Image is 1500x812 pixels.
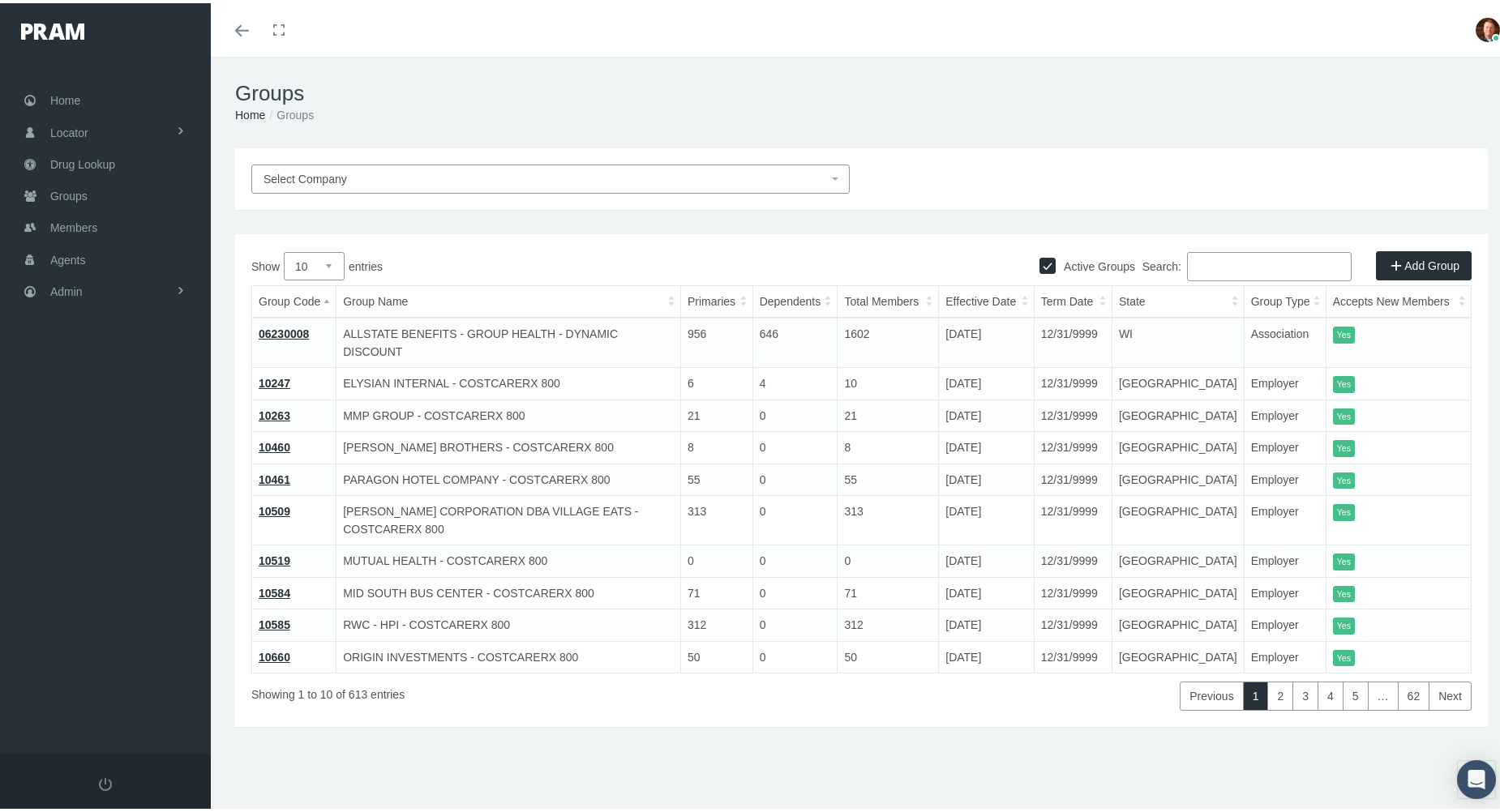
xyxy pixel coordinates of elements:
[752,638,838,670] td: 0
[1034,638,1112,670] td: 12/31/9999
[259,583,290,596] a: 10584
[939,314,1034,365] td: [DATE]
[336,365,681,397] td: ELYSIAN INTERNAL - COSTCARERX 800
[336,638,681,670] td: ORIGIN INVESTMENTS - COSTCARERX 800
[50,241,86,272] span: Agents
[680,493,752,542] td: 313
[1034,542,1112,575] td: 12/31/9999
[251,249,862,277] label: Show entries
[838,542,939,575] td: 0
[1112,365,1244,397] td: [GEOGRAPHIC_DATA]
[939,365,1034,397] td: [DATE]
[235,105,265,118] a: Home
[1429,678,1472,707] a: Next
[1034,574,1112,606] td: 12/31/9999
[1333,647,1355,664] itemstyle: Yes
[1333,373,1355,390] itemstyle: Yes
[1333,501,1355,518] itemstyle: Yes
[1112,429,1244,461] td: [GEOGRAPHIC_DATA]
[1244,542,1326,575] td: Employer
[259,615,290,628] a: 10585
[752,283,838,315] th: Dependents: activate to sort column ascending
[336,606,681,639] td: RWC - HPI - COSTCARERX 800
[1326,283,1471,315] th: Accepts New Members: activate to sort column ascending
[50,146,115,177] span: Drug Lookup
[1034,460,1112,493] td: 12/31/9999
[838,493,939,542] td: 313
[1333,323,1355,340] itemstyle: Yes
[939,283,1034,315] th: Effective Date: activate to sort column ascending
[752,542,838,575] td: 0
[1243,678,1269,707] a: 1
[1376,248,1472,277] a: Add Group
[1333,469,1355,486] itemstyle: Yes
[1244,396,1326,429] td: Employer
[680,460,752,493] td: 55
[939,460,1034,493] td: [DATE]
[752,606,838,639] td: 0
[1056,254,1135,272] label: Active Groups
[680,574,752,606] td: 71
[259,324,309,337] a: 06230008
[752,574,838,606] td: 0
[680,283,752,315] th: Primaries: activate to sort column ascending
[1244,493,1326,542] td: Employer
[939,606,1034,639] td: [DATE]
[1112,606,1244,639] td: [GEOGRAPHIC_DATA]
[1244,460,1326,493] td: Employer
[1267,678,1293,707] a: 2
[265,103,314,121] li: Groups
[259,551,290,564] a: 10519
[680,314,752,365] td: 956
[939,574,1034,606] td: [DATE]
[336,574,681,606] td: MID SOUTH BUS CENTER - COSTCARERX 800
[1112,283,1244,315] th: State: activate to sort column ascending
[752,493,838,542] td: 0
[50,82,80,113] span: Home
[1292,678,1318,707] a: 3
[1034,365,1112,397] td: 12/31/9999
[1180,678,1243,707] a: Previous
[1398,678,1430,707] a: 62
[336,542,681,575] td: MUTUAL HEALTH - COSTCARERX 800
[336,283,681,315] th: Group Name: activate to sort column ascending
[939,493,1034,542] td: [DATE]
[264,169,347,182] span: Select Company
[1034,493,1112,542] td: 12/31/9999
[838,314,939,365] td: 1602
[752,396,838,429] td: 0
[1244,365,1326,397] td: Employer
[336,493,681,542] td: [PERSON_NAME] CORPORATION DBA VILLAGE EATS - COSTCARERX 800
[1034,429,1112,461] td: 12/31/9999
[1034,283,1112,315] th: Term Date: activate to sort column ascending
[1034,606,1112,639] td: 12/31/9999
[50,114,88,145] span: Locator
[259,502,290,515] a: 10509
[1244,574,1326,606] td: Employer
[21,20,84,36] img: PRAM_20_x_78.png
[1034,396,1112,429] td: 12/31/9999
[1333,405,1355,422] itemstyle: Yes
[50,177,88,208] span: Groups
[336,396,681,429] td: MMP GROUP - COSTCARERX 800
[1343,678,1369,707] a: 5
[1333,550,1355,567] itemstyle: Yes
[1333,437,1355,454] itemstyle: Yes
[752,314,838,365] td: 646
[336,460,681,493] td: PARAGON HOTEL COMPANY - COSTCARERX 800
[336,314,681,365] td: ALLSTATE BENEFITS - GROUP HEALTH - DYNAMIC DISCOUNT
[752,365,838,397] td: 4
[838,283,939,315] th: Total Members: activate to sort column ascending
[1333,583,1355,600] itemstyle: Yes
[939,396,1034,429] td: [DATE]
[1112,396,1244,429] td: [GEOGRAPHIC_DATA]
[1457,757,1496,796] div: Open Intercom Messenger
[939,429,1034,461] td: [DATE]
[838,638,939,670] td: 50
[838,429,939,461] td: 8
[838,574,939,606] td: 71
[680,606,752,639] td: 312
[680,638,752,670] td: 50
[1244,283,1326,315] th: Group Type: activate to sort column ascending
[939,638,1034,670] td: [DATE]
